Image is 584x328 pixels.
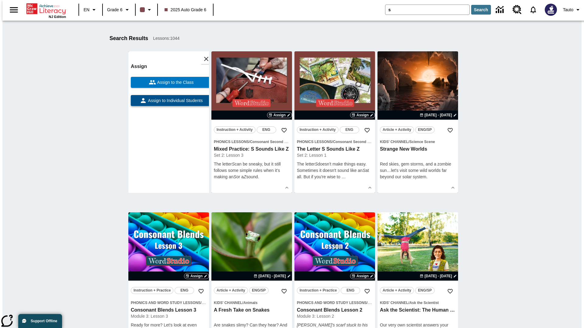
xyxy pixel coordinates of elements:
span: ENG [346,287,354,294]
span: Support Offline [31,319,57,323]
span: Instruction + Practice [134,287,171,294]
span: ENG [262,127,270,133]
span: Phonics and Word Study Lessons [297,301,367,305]
button: Article + Activity [214,287,248,294]
h3: Mixed Practice: S Sounds Like Z [214,146,290,152]
div: lesson details [128,51,209,193]
span: Animals [243,301,258,305]
button: ENG [340,126,359,133]
button: Add to Favorites [196,286,207,297]
span: ENG/SP [252,287,266,294]
span: 2025 Auto Grade 6 [165,7,207,13]
span: Instruction + Practice [300,287,337,294]
button: Grade: Grade 6, Select a grade [105,4,133,15]
button: Profile/Settings [561,4,584,15]
button: Class color is dark brown. Change class color [137,4,155,15]
span: Science Scene [409,140,435,144]
button: Assign Choose Dates [267,112,292,118]
h1: Search Results [109,35,148,42]
span: / [332,140,333,144]
a: Notifications [525,2,541,18]
input: search field [385,5,469,15]
a: Home [26,3,66,15]
button: Show Details [448,183,457,192]
span: Ask the Scientist [409,301,439,305]
p: The letter doesn't make things easy. Sometimes it doesn't sound like an at all. But if you're wis... [297,161,373,180]
span: [DATE] - [DATE] [425,112,452,118]
span: Topic: Kids' Channel/Science Scene [380,138,456,145]
button: Add to Favorites [445,286,456,297]
span: Instruction + Activity [300,127,336,133]
button: Article + Activity [380,287,414,294]
button: Add to Favorites [279,125,290,136]
span: Article + Activity [383,127,411,133]
button: Add to Favorites [279,286,290,297]
h3: The Letter S Sounds Like Z [297,146,373,152]
span: Phonics and Word Study Lessons [131,301,200,305]
span: / [408,140,409,144]
button: Aug 24 - Aug 24 Choose Dates [419,273,458,279]
span: Consonant Blends [368,301,400,305]
span: Tauto [563,7,573,13]
span: Assign [356,112,369,118]
button: Select a new avatar [541,2,561,18]
button: Aug 26 - Aug 26 Choose Dates [252,273,292,279]
span: … [342,174,346,179]
span: ENG [346,127,353,133]
span: Topic: Phonics and Word Study Lessons/Consonant Blends [131,299,207,306]
span: Assign [190,273,203,279]
span: Phonics Lessons [297,140,332,144]
span: Topic: Kids' Channel/Animals [214,299,290,306]
span: Kids' Channel [380,301,408,305]
span: ENG [180,287,188,294]
button: ENG/SP [415,287,435,294]
button: Add to Favorites [445,125,456,136]
button: Article + Activity [380,126,414,133]
span: ENG/SP [418,287,432,294]
button: ENG [257,126,276,133]
button: ENG [175,287,194,294]
button: Assign to the Class [131,77,211,88]
p: The letter can be sneaky, but it still follows some simple rules when it's making an or a sound. [214,161,290,180]
span: Topic: Phonics Lessons/Consonant Second Sounds [214,138,290,145]
button: Show Details [282,183,291,192]
em: S [232,162,235,166]
span: Assign to the Class [156,79,194,86]
em: Z [244,174,246,179]
span: NJ Edition [49,15,66,19]
span: Phonics Lessons [214,140,249,144]
span: / [408,301,409,305]
span: Consonant Second Sounds [250,140,298,144]
span: ENG/SP [418,127,432,133]
button: Assign Choose Dates [350,273,375,279]
em: S [363,168,365,173]
button: Instruction + Activity [297,126,339,133]
button: Close [201,54,211,64]
span: Consonant Blends [202,301,234,305]
em: S [315,162,318,166]
span: Grade 6 [107,7,123,13]
span: [DATE] - [DATE] [425,273,452,279]
span: Assign [273,112,286,118]
div: lesson details [294,51,375,193]
span: Lessons : 1044 [153,35,179,42]
span: / [200,300,206,305]
a: Data Center [492,2,509,18]
div: Red skies, gem storms, and a zombie sun…let's visit some wild worlds far beyond our solar system. [380,161,456,180]
button: Add to Favorites [362,286,373,297]
span: Topic: Phonics Lessons/Consonant Second Sounds [297,138,373,145]
button: Add to Favorites [362,125,373,136]
em: S [234,174,236,179]
span: Assign [356,273,369,279]
div: Home [26,2,66,19]
button: Assign Choose Dates [184,273,209,279]
h6: Assign [131,62,211,71]
span: Instruction + Activity [217,127,253,133]
img: Avatar [545,4,557,16]
h3: Consonant Blends Lesson 2 [297,307,373,313]
button: Instruction + Practice [297,287,339,294]
span: EN [84,7,89,13]
a: Resource Center, Will open in new tab [509,2,525,18]
span: / [367,300,372,305]
span: Topic: Kids' Channel/Ask the Scientist [380,299,456,306]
